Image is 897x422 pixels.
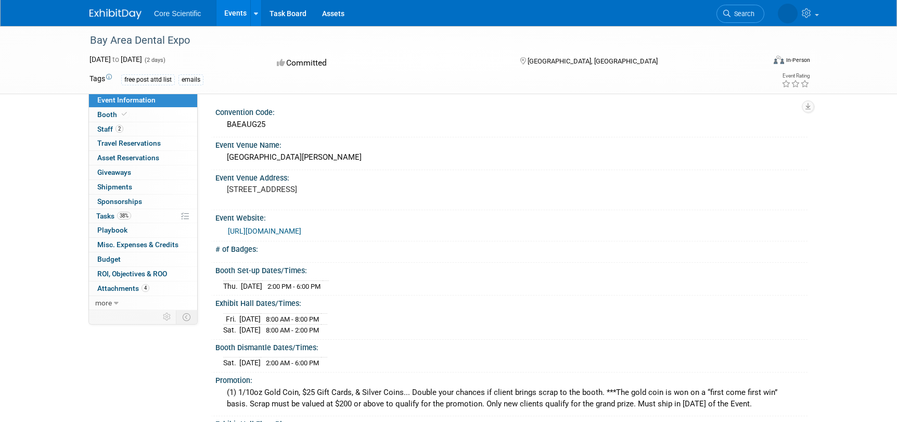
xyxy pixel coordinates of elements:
[89,238,197,252] a: Misc. Expenses & Credits
[215,137,808,150] div: Event Venue Name:
[97,270,167,278] span: ROI, Objectives & ROO
[97,110,129,119] span: Booth
[215,340,808,353] div: Booth Dismantle Dates/Times:
[223,280,241,291] td: Thu.
[97,197,142,206] span: Sponsorships
[97,139,161,147] span: Travel Reservations
[178,74,203,85] div: emails
[89,209,197,223] a: Tasks38%
[215,241,808,254] div: # of Badges:
[267,283,321,290] span: 2:00 PM - 6:00 PM
[89,73,112,85] td: Tags
[97,284,149,292] span: Attachments
[111,55,121,63] span: to
[215,210,808,223] div: Event Website:
[215,170,808,183] div: Event Venue Address:
[89,151,197,165] a: Asset Reservations
[215,373,808,386] div: Promotion:
[223,117,800,133] div: BAEAUG25
[215,296,808,309] div: Exhibit Hall Dates/Times:
[97,154,159,162] span: Asset Reservations
[239,357,261,368] td: [DATE]
[731,10,754,18] span: Search
[774,56,784,64] img: Format-Inperson.png
[89,267,197,281] a: ROI, Objectives & ROO
[89,122,197,136] a: Staff2
[778,4,798,23] img: Shipping Team
[215,105,808,118] div: Convention Code:
[97,183,132,191] span: Shipments
[117,212,131,220] span: 38%
[89,93,197,107] a: Event Information
[266,359,319,367] span: 2:00 AM - 6:00 PM
[89,180,197,194] a: Shipments
[227,185,451,194] pre: [STREET_ADDRESS]
[176,310,198,324] td: Toggle Event Tabs
[241,280,262,291] td: [DATE]
[96,212,131,220] span: Tasks
[781,73,810,79] div: Event Rating
[89,296,197,310] a: more
[121,74,175,85] div: free post attd list
[266,315,319,323] span: 8:00 AM - 8:00 PM
[89,223,197,237] a: Playbook
[89,55,142,63] span: [DATE] [DATE]
[223,313,239,325] td: Fri.
[97,96,156,104] span: Event Information
[786,56,810,64] div: In-Person
[97,226,127,234] span: Playbook
[239,325,261,336] td: [DATE]
[266,326,319,334] span: 8:00 AM - 2:00 PM
[89,252,197,266] a: Budget
[97,168,131,176] span: Giveaways
[97,125,123,133] span: Staff
[89,136,197,150] a: Travel Reservations
[154,9,201,18] span: Core Scientific
[528,57,658,65] span: [GEOGRAPHIC_DATA], [GEOGRAPHIC_DATA]
[223,357,239,368] td: Sat.
[89,165,197,180] a: Giveaways
[215,263,808,276] div: Booth Set-up Dates/Times:
[223,149,800,165] div: [GEOGRAPHIC_DATA][PERSON_NAME]
[274,54,504,72] div: Committed
[223,385,800,412] div: (1) 1/10oz Gold Coin, $25 Gift Cards, & Silver Coins... Double your chances if client brings scra...
[228,227,301,235] a: [URL][DOMAIN_NAME]
[89,108,197,122] a: Booth
[86,31,749,50] div: Bay Area Dental Expo
[97,255,121,263] span: Budget
[142,284,149,292] span: 4
[116,125,123,133] span: 2
[703,54,810,70] div: Event Format
[144,57,165,63] span: (2 days)
[89,9,142,19] img: ExhibitDay
[223,325,239,336] td: Sat.
[122,111,127,117] i: Booth reservation complete
[95,299,112,307] span: more
[97,240,178,249] span: Misc. Expenses & Credits
[239,313,261,325] td: [DATE]
[716,5,764,23] a: Search
[158,310,176,324] td: Personalize Event Tab Strip
[89,282,197,296] a: Attachments4
[89,195,197,209] a: Sponsorships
